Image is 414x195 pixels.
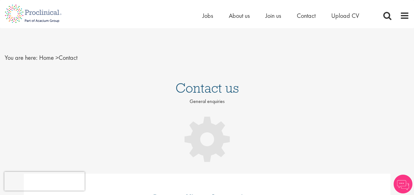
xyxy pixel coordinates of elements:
[39,54,54,62] a: breadcrumb link to Home
[265,12,281,20] a: Join us
[202,12,213,20] a: Jobs
[331,12,359,20] a: Upload CV
[5,54,38,62] span: You are here:
[39,54,77,62] span: Contact
[55,54,59,62] span: >
[297,12,316,20] a: Contact
[4,172,85,191] iframe: reCAPTCHA
[394,175,412,193] img: Chatbot
[229,12,250,20] a: About us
